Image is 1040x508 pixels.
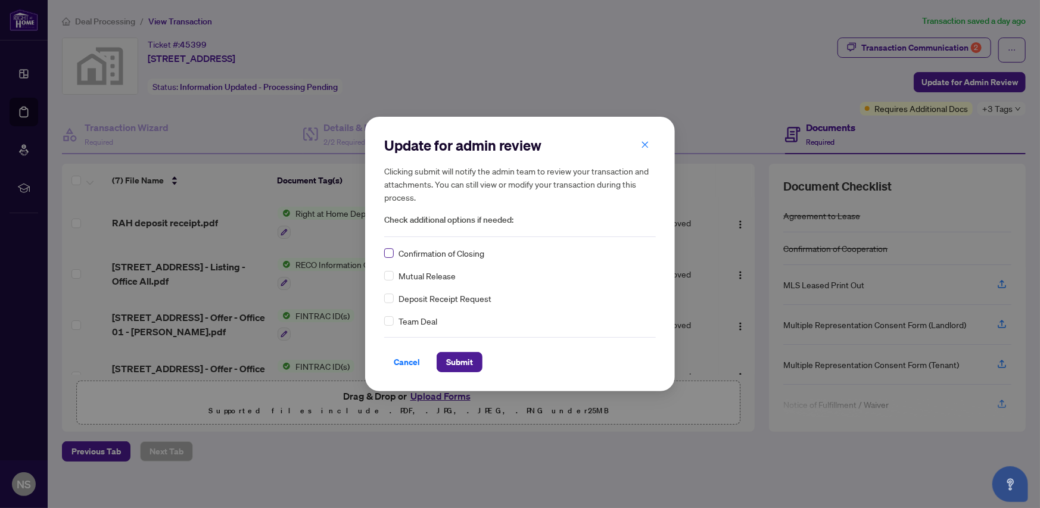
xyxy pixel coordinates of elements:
span: close [641,141,649,149]
span: Submit [446,353,473,372]
span: Mutual Release [398,269,456,282]
h2: Update for admin review [384,136,656,155]
button: Cancel [384,352,429,372]
button: Open asap [992,466,1028,502]
span: Team Deal [398,314,437,328]
span: Cancel [394,353,420,372]
button: Submit [437,352,482,372]
span: Check additional options if needed: [384,213,656,227]
span: Deposit Receipt Request [398,292,491,305]
h5: Clicking submit will notify the admin team to review your transaction and attachments. You can st... [384,164,656,204]
span: Confirmation of Closing [398,247,484,260]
